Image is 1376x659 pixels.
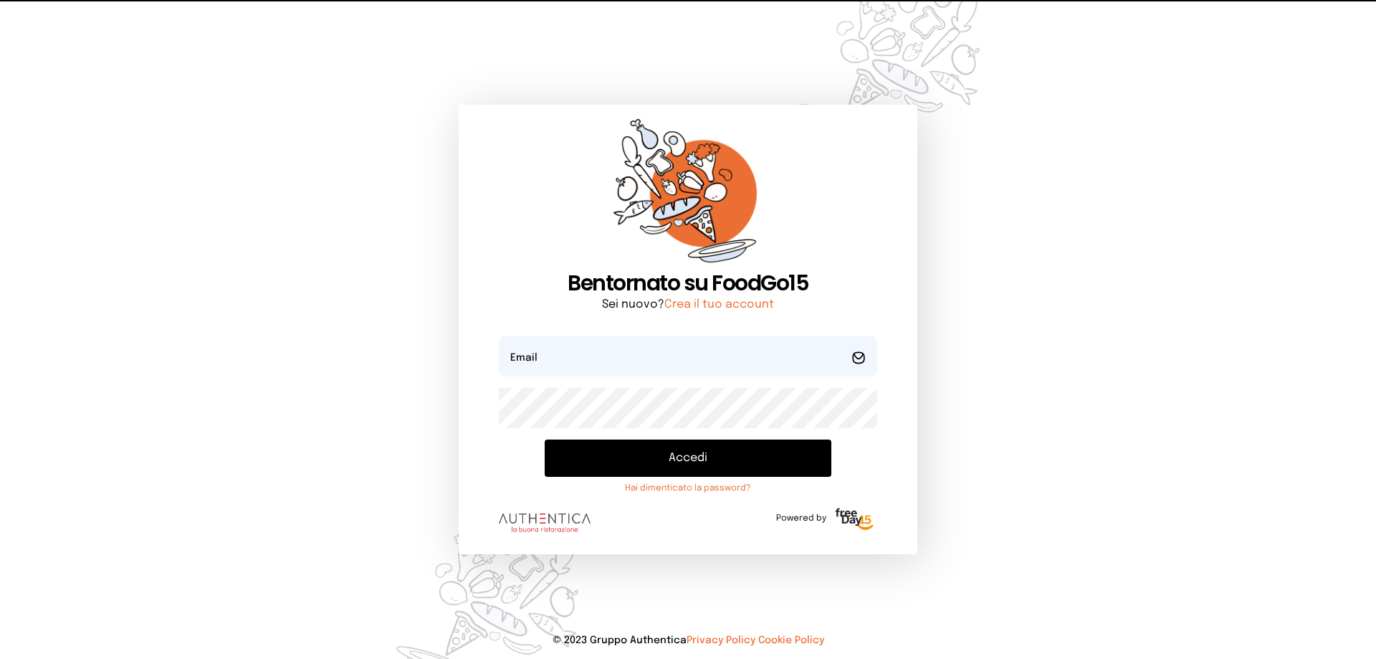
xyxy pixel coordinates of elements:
p: © 2023 Gruppo Authentica [23,633,1353,648]
a: Privacy Policy [687,635,755,645]
img: sticker-orange.65babaf.png [613,119,763,270]
a: Hai dimenticato la password? [545,483,831,494]
a: Cookie Policy [758,635,824,645]
a: Crea il tuo account [664,298,774,310]
span: Powered by [776,513,826,524]
h1: Bentornato su FoodGo15 [499,270,877,296]
button: Accedi [545,440,831,477]
img: logo-freeday.3e08031.png [832,506,877,534]
p: Sei nuovo? [499,296,877,313]
img: logo.8f33a47.png [499,513,591,532]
